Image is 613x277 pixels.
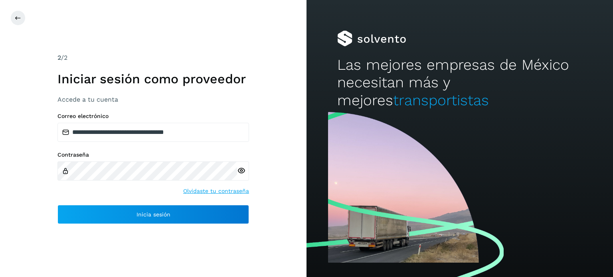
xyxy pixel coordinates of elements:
[57,53,249,63] div: /2
[57,54,61,61] span: 2
[57,96,249,103] h3: Accede a tu cuenta
[136,212,170,217] span: Inicia sesión
[57,113,249,120] label: Correo electrónico
[183,187,249,195] a: Olvidaste tu contraseña
[57,151,249,158] label: Contraseña
[337,56,582,109] h2: Las mejores empresas de México necesitan más y mejores
[57,205,249,224] button: Inicia sesión
[57,71,249,86] h1: Iniciar sesión como proveedor
[393,92,489,109] span: transportistas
